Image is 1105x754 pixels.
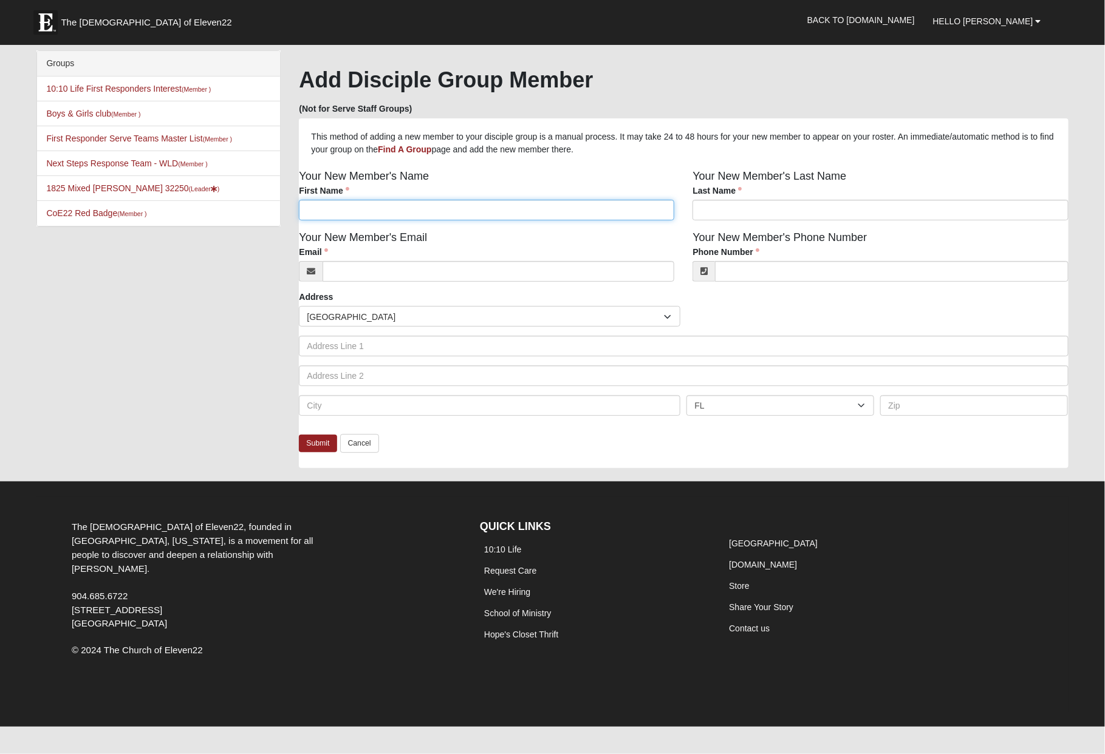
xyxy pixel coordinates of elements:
[484,545,522,554] a: 10:10 Life
[729,560,797,569] a: [DOMAIN_NAME]
[72,645,203,655] span: © 2024 The Church of Eleven22
[299,67,1068,93] h1: Add Disciple Group Member
[933,16,1033,26] span: Hello [PERSON_NAME]
[480,520,706,534] h4: QUICK LINKS
[729,602,793,612] a: Share Your Story
[33,10,58,35] img: Eleven22 logo
[290,229,683,291] div: Your New Member's Email
[311,132,1054,154] span: This method of adding a new member to your disciple group is a manual process. It may take 24 to ...
[117,210,146,217] small: (Member )
[299,185,349,197] label: First Name
[299,336,1068,356] input: Address Line 1
[203,135,232,143] small: (Member )
[61,16,231,29] span: The [DEMOGRAPHIC_DATA] of Eleven22
[484,566,536,576] a: Request Care
[340,434,379,453] a: Cancel
[307,307,664,327] span: [GEOGRAPHIC_DATA]
[378,144,431,154] a: Find A Group
[46,158,207,168] a: Next Steps Response Team - WLD(Member )
[729,581,749,591] a: Store
[729,623,770,633] a: Contact us
[189,185,220,192] small: (Leader )
[693,246,759,258] label: Phone Number
[693,185,742,197] label: Last Name
[683,229,1077,291] div: Your New Member's Phone Number
[46,109,140,118] a: Boys & Girls club(Member )
[299,291,333,303] label: Address
[63,520,335,631] div: The [DEMOGRAPHIC_DATA] of Eleven22, founded in [GEOGRAPHIC_DATA], [US_STATE], is a movement for a...
[46,183,219,193] a: 1825 Mixed [PERSON_NAME] 32250(Leader)
[432,144,574,154] span: page and add the new member there.
[299,435,337,452] a: Submit
[299,246,327,258] label: Email
[46,134,232,143] a: First Responder Serve Teams Master List(Member )
[484,587,530,597] a: We're Hiring
[178,160,207,168] small: (Member )
[290,168,683,229] div: Your New Member's Name
[729,538,818,548] a: [GEOGRAPHIC_DATA]
[72,618,167,628] span: [GEOGRAPHIC_DATA]
[182,86,211,93] small: (Member )
[484,608,551,618] a: School of Ministry
[299,104,1068,114] h5: (Not for Serve Staff Groups)
[111,110,140,118] small: (Member )
[46,84,211,93] a: 10:10 Life First Responders Interest(Member )
[683,168,1077,229] div: Your New Member's Last Name
[299,365,1068,386] input: Address Line 2
[880,395,1068,416] input: Zip
[37,51,280,76] div: Groups
[27,4,270,35] a: The [DEMOGRAPHIC_DATA] of Eleven22
[798,5,924,35] a: Back to [DOMAIN_NAME]
[46,208,146,218] a: CoE22 Red Badge(Member )
[924,6,1050,36] a: Hello [PERSON_NAME]
[484,630,558,639] a: Hope's Closet Thrift
[299,395,680,416] input: City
